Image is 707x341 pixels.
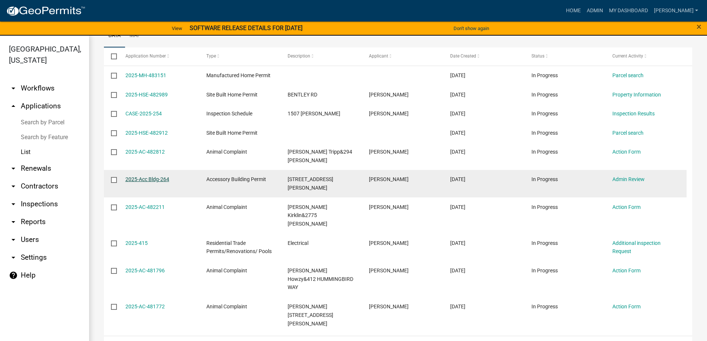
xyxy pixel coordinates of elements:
[451,22,492,35] button: Don't show again
[612,92,661,98] a: Property Information
[612,72,644,78] a: Parcel search
[531,53,544,59] span: Status
[9,235,18,244] i: arrow_drop_down
[118,47,199,65] datatable-header-cell: Application Number
[206,304,247,309] span: Animal Complaint
[206,130,258,136] span: Site Built Home Permit
[612,149,641,155] a: Action Form
[9,182,18,191] i: arrow_drop_down
[531,72,558,78] span: In Progress
[612,268,641,273] a: Action Form
[206,111,252,117] span: Inspection Schedule
[450,130,465,136] span: 09/23/2025
[9,84,18,93] i: arrow_drop_down
[450,92,465,98] span: 09/23/2025
[206,92,258,98] span: Site Built Home Permit
[9,217,18,226] i: arrow_drop_down
[531,92,558,98] span: In Progress
[450,72,465,78] span: 09/24/2025
[125,204,165,210] a: 2025-AC-482211
[369,204,409,210] span: Layla Kriz
[651,4,701,18] a: [PERSON_NAME]
[169,22,185,35] a: View
[281,47,362,65] datatable-header-cell: Description
[531,304,558,309] span: In Progress
[369,240,409,246] span: Rex Moncrief
[125,240,148,246] a: 2025-415
[206,176,266,182] span: Accessory Building Permit
[450,53,476,59] span: Date Created
[369,268,409,273] span: Tammie
[104,47,118,65] datatable-header-cell: Select
[9,271,18,280] i: help
[531,240,558,246] span: In Progress
[288,111,340,117] span: 1507 CUMMINGS RD
[9,102,18,111] i: arrow_drop_up
[125,130,168,136] a: 2025-HSE-482912
[450,304,465,309] span: 09/22/2025
[9,253,18,262] i: arrow_drop_down
[450,176,465,182] span: 09/23/2025
[612,240,661,255] a: Additional inspection Request
[369,53,388,59] span: Applicant
[369,149,409,155] span: Rachel Carroll
[206,240,272,255] span: Residential Trade Permits/Renovations/ Pools
[443,47,524,65] datatable-header-cell: Date Created
[206,72,271,78] span: Manufactured Home Permit
[450,268,465,273] span: 09/22/2025
[612,130,644,136] a: Parcel search
[369,304,409,309] span: Rachel Carroll
[288,268,353,291] span: Brandon Howzy&412 HUMMINGBIRD WAY
[612,304,641,309] a: Action Form
[531,130,558,136] span: In Progress
[531,149,558,155] span: In Progress
[531,176,558,182] span: In Progress
[206,268,247,273] span: Animal Complaint
[612,111,655,117] a: Inspection Results
[125,92,168,98] a: 2025-HSE-482989
[606,4,651,18] a: My Dashboard
[125,53,166,59] span: Application Number
[288,92,317,98] span: BENTLEY RD
[524,47,605,65] datatable-header-cell: Status
[450,240,465,246] span: 09/22/2025
[369,92,409,98] span: Michael
[288,176,333,191] span: 539 NANETTE DR
[531,268,558,273] span: In Progress
[199,47,281,65] datatable-header-cell: Type
[369,111,409,117] span: Layla Kriz
[206,204,247,210] span: Animal Complaint
[531,111,558,117] span: In Progress
[288,149,352,163] span: John Tripp&294 HORNE RD
[450,111,465,117] span: 09/23/2025
[190,24,302,32] strong: SOFTWARE RELEASE DETAILS FOR [DATE]
[369,176,409,182] span: Takeyma Duhart
[450,204,465,210] span: 09/22/2025
[697,22,701,32] span: ×
[206,53,216,59] span: Type
[125,268,165,273] a: 2025-AC-481796
[288,204,327,227] span: Amy Kirklin&2775 DIXON RD
[612,176,645,182] a: Admin Review
[288,304,333,327] span: Erica Gonzalez&2605 SANDY POINT RD
[125,304,165,309] a: 2025-AC-481772
[450,149,465,155] span: 09/23/2025
[612,204,641,210] a: Action Form
[125,72,166,78] a: 2025-MH-483151
[605,47,687,65] datatable-header-cell: Current Activity
[612,53,643,59] span: Current Activity
[288,53,310,59] span: Description
[125,149,165,155] a: 2025-AC-482812
[9,164,18,173] i: arrow_drop_down
[288,240,308,246] span: Electrical
[584,4,606,18] a: Admin
[9,200,18,209] i: arrow_drop_down
[125,176,169,182] a: 2025-Acc Bldg-264
[362,47,443,65] datatable-header-cell: Applicant
[563,4,584,18] a: Home
[125,111,162,117] a: CASE-2025-254
[697,22,701,31] button: Close
[206,149,247,155] span: Animal Complaint
[531,204,558,210] span: In Progress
